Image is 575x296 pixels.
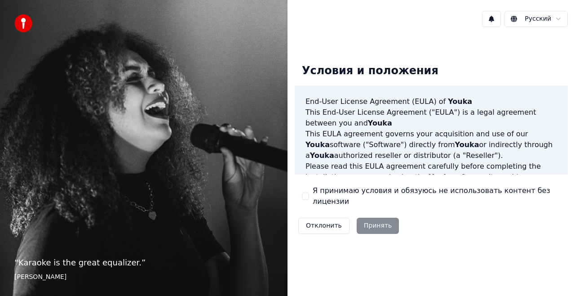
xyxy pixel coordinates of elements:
[298,218,349,234] button: Отклонить
[448,97,472,106] span: Youka
[305,161,557,204] p: Please read this EULA agreement carefully before completing the installation process and using th...
[295,57,446,85] div: Условия и положения
[310,151,334,160] span: Youka
[305,129,557,161] p: This EULA agreement governs your acquisition and use of our software ("Software") directly from o...
[429,173,453,181] span: Youka
[14,14,32,32] img: youka
[313,185,561,207] label: Я принимаю условия и обязуюсь не использовать контент без лицензии
[305,96,557,107] h3: End-User License Agreement (EULA) of
[368,119,392,127] span: Youka
[305,140,330,149] span: Youka
[14,256,273,269] p: “ Karaoke is the great equalizer. ”
[14,273,273,282] footer: [PERSON_NAME]
[305,107,557,129] p: This End-User License Agreement ("EULA") is a legal agreement between you and
[455,140,479,149] span: Youka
